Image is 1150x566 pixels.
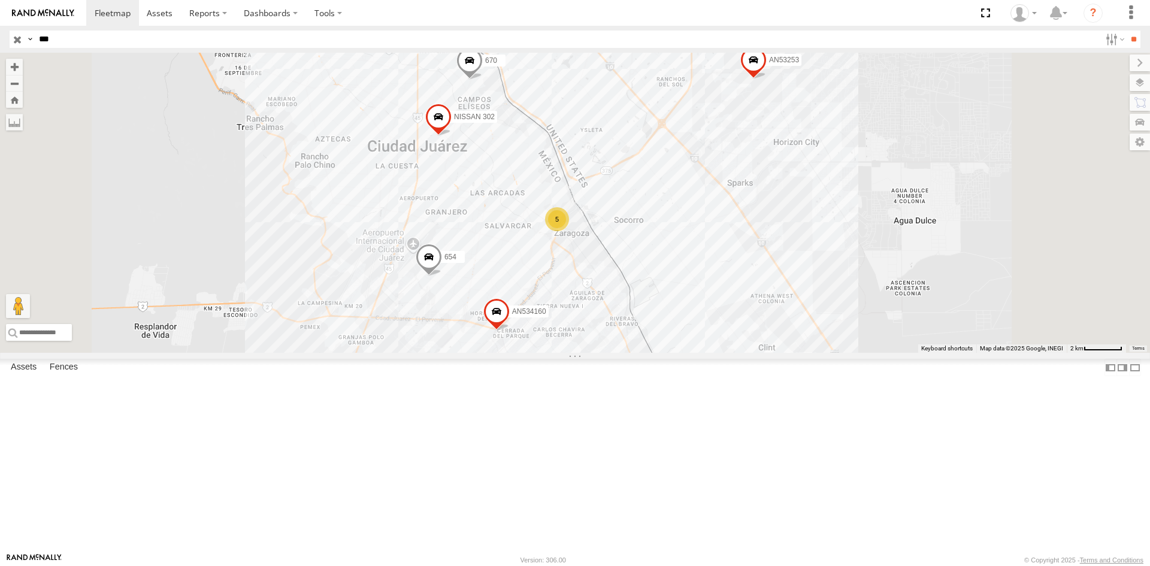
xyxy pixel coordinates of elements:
button: Zoom Home [6,92,23,108]
span: 654 [444,253,456,261]
i: ? [1084,4,1103,23]
button: Zoom out [6,75,23,92]
span: AN534160 [512,307,546,315]
a: Visit our Website [7,554,62,566]
span: AN53253 [769,55,799,63]
span: 670 [485,56,497,65]
a: Terms and Conditions [1080,556,1143,564]
img: rand-logo.svg [12,9,74,17]
label: Map Settings [1130,134,1150,150]
label: Dock Summary Table to the Left [1104,359,1116,376]
div: © Copyright 2025 - [1024,556,1143,564]
div: MANUEL HERNANDEZ [1006,4,1041,22]
label: Fences [44,359,84,376]
a: Terms [1132,346,1145,351]
button: Keyboard shortcuts [921,344,973,353]
button: Zoom in [6,59,23,75]
div: 5 [545,207,569,231]
button: Map Scale: 2 km per 61 pixels [1067,344,1126,353]
label: Search Filter Options [1101,31,1127,48]
div: Version: 306.00 [520,556,566,564]
label: Search Query [25,31,35,48]
span: NISSAN 302 [454,113,495,121]
button: Drag Pegman onto the map to open Street View [6,294,30,318]
span: 2 km [1070,345,1084,352]
span: Map data ©2025 Google, INEGI [980,345,1063,352]
label: Hide Summary Table [1129,359,1141,376]
label: Dock Summary Table to the Right [1116,359,1128,376]
label: Measure [6,114,23,131]
label: Assets [5,359,43,376]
